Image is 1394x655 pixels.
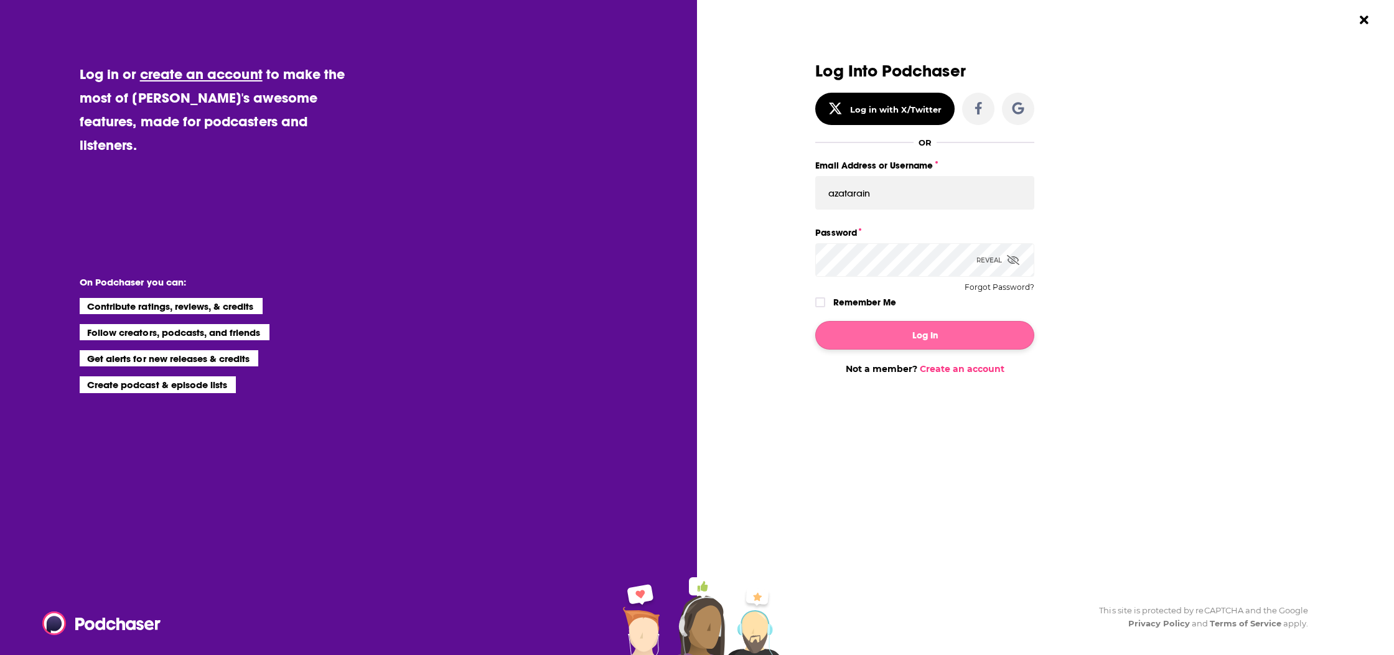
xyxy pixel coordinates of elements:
[80,350,258,366] li: Get alerts for new releases & credits
[42,611,152,635] a: Podchaser - Follow, Share and Rate Podcasts
[815,225,1034,241] label: Password
[850,105,942,114] div: Log in with X/Twitter
[815,176,1034,210] input: Email Address or Username
[80,376,236,393] li: Create podcast & episode lists
[976,243,1019,277] div: Reveal
[815,321,1034,350] button: Log In
[815,93,955,125] button: Log in with X/Twitter
[920,363,1004,374] a: Create an account
[815,62,1034,80] h3: Log Into Podchaser
[42,611,162,635] img: Podchaser - Follow, Share and Rate Podcasts
[815,157,1034,174] label: Email Address or Username
[1128,618,1191,628] a: Privacy Policy
[1210,618,1281,628] a: Terms of Service
[815,363,1034,374] div: Not a member?
[1089,604,1308,630] div: This site is protected by reCAPTCHA and the Google and apply.
[80,276,329,288] li: On Podchaser you can:
[833,294,896,310] label: Remember Me
[919,137,932,147] div: OR
[140,65,263,83] a: create an account
[80,298,263,314] li: Contribute ratings, reviews, & credits
[965,283,1034,292] button: Forgot Password?
[80,324,269,340] li: Follow creators, podcasts, and friends
[1352,8,1376,32] button: Close Button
